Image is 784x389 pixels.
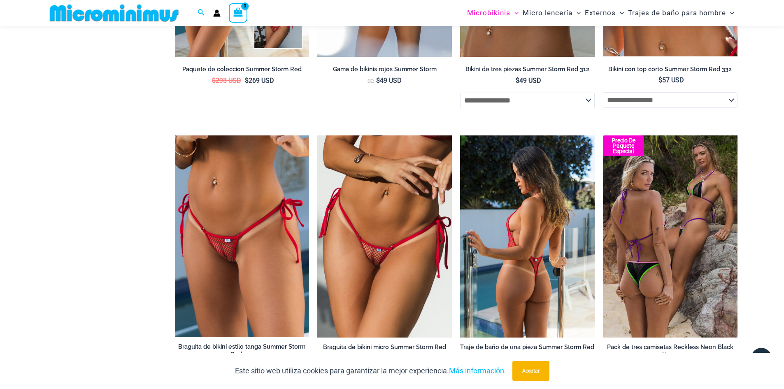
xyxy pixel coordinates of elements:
[317,65,452,76] a: Gama de bikinis rojos Summer Storm
[522,368,540,374] font: Aceptar
[175,343,309,361] a: Braguita de bikini estilo tanga Summer Storm Red 449
[47,4,182,22] img: MM SHOP LOGO PLANO
[583,2,626,23] a: ExternosAlternar menúAlternar menú
[510,2,519,23] span: Alternar menú
[460,135,595,337] img: Tormenta de verano roja 8019 One Piece 03
[465,2,521,23] a: MicrobikinisAlternar menúAlternar menú
[198,8,205,18] a: Enlace del icono de búsqueda
[519,77,541,84] font: 49 USD
[235,366,449,375] font: Este sitio web utiliza cookies para garantizar la mejor experiencia.
[182,65,302,72] font: Paquete de colección Summer Storm Red
[175,135,309,337] a: Tanga Summer Storm Red 449 01Tanga Summer Storm Red 449 03Tanga Summer Storm Red 449 03
[317,343,452,362] a: Braguita de bikini micro Summer Storm Red 456
[612,137,635,154] font: Precio de paquete especial
[465,65,589,72] font: Bikini de tres piezas Summer Storm Red 312
[178,343,305,358] font: Braguita de bikini estilo tanga Summer Storm Red 449
[616,2,624,23] span: Alternar menú
[521,2,583,23] a: Micro lenceríaAlternar menúAlternar menú
[376,77,380,84] font: $
[467,9,510,17] font: Microbikinis
[175,65,309,76] a: Paquete de colección Summer Storm Red
[658,76,662,84] font: $
[317,135,452,337] img: Tormenta de verano roja 456 Micro 02
[516,77,519,84] font: $
[464,1,738,25] nav: Navegación del sitio
[512,361,549,381] button: Aceptar
[460,65,595,76] a: Bikini de tres piezas Summer Storm Red 312
[603,135,737,337] img: Paquete de tres partes superiores
[368,79,374,84] font: De:
[603,135,737,337] a: Paquete de tres partes superiores Pantalones BPantalones B
[317,135,452,337] a: Tormenta de verano roja 456 Micro 02Tormenta de verano roja 456 Micro 03Tormenta de verano roja 4...
[213,9,221,17] a: Enlace del icono de la cuenta
[603,343,737,362] a: Pack de tres camisetas Reckless Neon Black Neon
[175,135,309,337] img: Tanga Summer Storm Red 449 01
[323,343,446,358] font: Braguita de bikini micro Summer Storm Red 456
[662,76,684,84] font: 57 USD
[608,65,732,72] font: Bikini con top corto Summer Storm Red 332
[460,343,595,362] a: Traje de baño de una pieza Summer Storm Red 8019
[603,65,737,76] a: Bikini con top corto Summer Storm Red 332
[523,9,572,17] font: Micro lencería
[229,3,248,22] a: Ver carrito de compras, vacío
[212,77,216,84] font: $
[628,9,726,17] font: Trajes de baño para hombre
[216,77,241,84] font: 293 USD
[449,366,506,375] a: Más información.
[333,65,437,72] font: Gama de bikinis rojos Summer Storm
[249,77,274,84] font: 269 USD
[460,343,594,358] font: Traje de baño de una pieza Summer Storm Red 8019
[626,2,736,23] a: Trajes de baño para hombreAlternar menúAlternar menú
[607,343,733,358] font: Pack de tres camisetas Reckless Neon Black Neon
[380,77,402,84] font: 49 USD
[585,9,616,17] font: Externos
[726,2,734,23] span: Alternar menú
[245,77,249,84] font: $
[460,135,595,337] a: Tormenta de verano roja 8019 One Piece 04Tormenta de verano roja 8019 One Piece 03Tormenta de ver...
[572,2,581,23] span: Alternar menú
